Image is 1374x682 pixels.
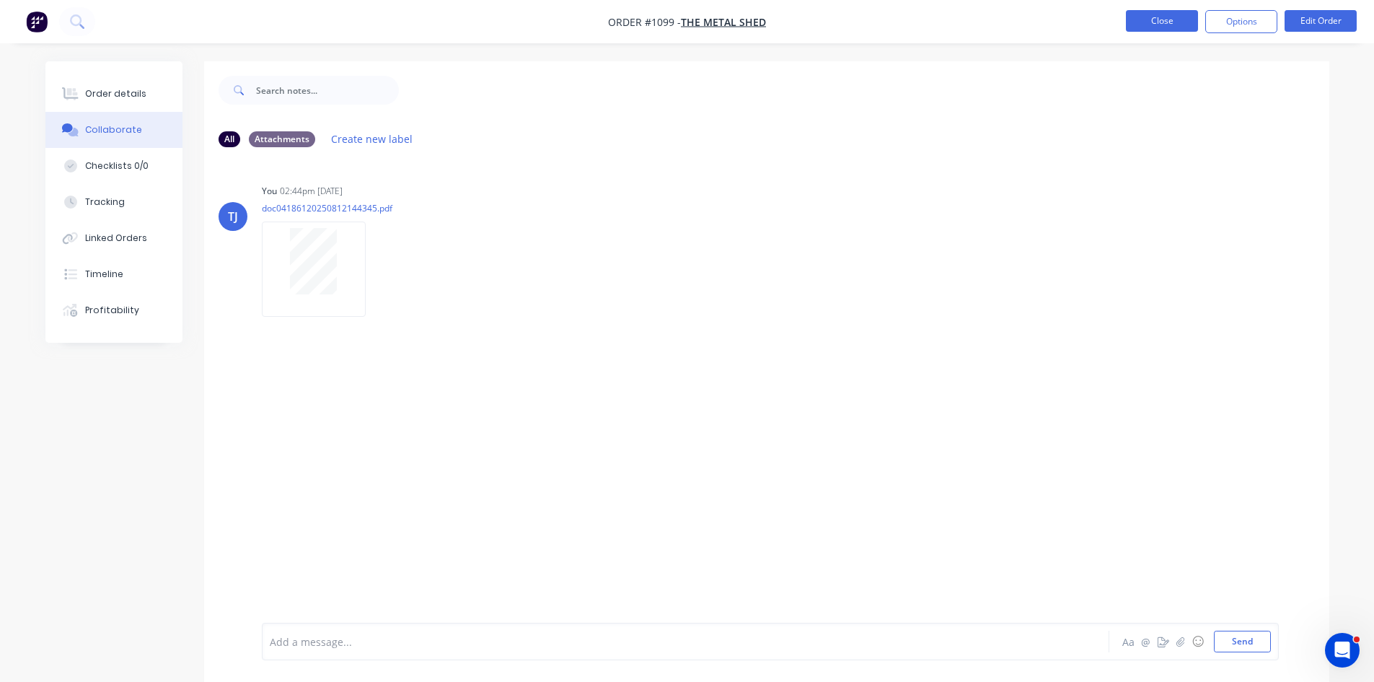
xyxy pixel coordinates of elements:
div: Tracking [85,196,125,209]
div: Collaborate [85,123,142,136]
button: Collaborate [45,112,182,148]
div: Timeline [85,268,123,281]
a: THE METAL SHED [681,15,766,29]
input: Search notes... [256,76,399,105]
button: Tracking [45,184,182,220]
div: Order details [85,87,146,100]
button: Order details [45,76,182,112]
button: Profitability [45,292,182,328]
button: ☺ [1189,633,1207,650]
button: Checklists 0/0 [45,148,182,184]
button: Aa [1120,633,1137,650]
div: You [262,185,277,198]
div: Profitability [85,304,139,317]
button: Options [1205,10,1277,33]
div: TJ [228,208,238,225]
div: All [219,131,240,147]
iframe: Intercom live chat [1325,633,1360,668]
div: Linked Orders [85,232,147,245]
p: doc04186120250812144345.pdf [262,202,392,214]
button: Timeline [45,256,182,292]
button: Linked Orders [45,220,182,256]
img: Factory [26,11,48,32]
button: Send [1214,631,1271,652]
button: Close [1126,10,1198,32]
button: Create new label [324,129,420,149]
button: Edit Order [1285,10,1357,32]
span: Order #1099 - [608,15,681,29]
div: Checklists 0/0 [85,159,149,172]
div: 02:44pm [DATE] [280,185,343,198]
button: @ [1137,633,1155,650]
div: Attachments [249,131,315,147]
